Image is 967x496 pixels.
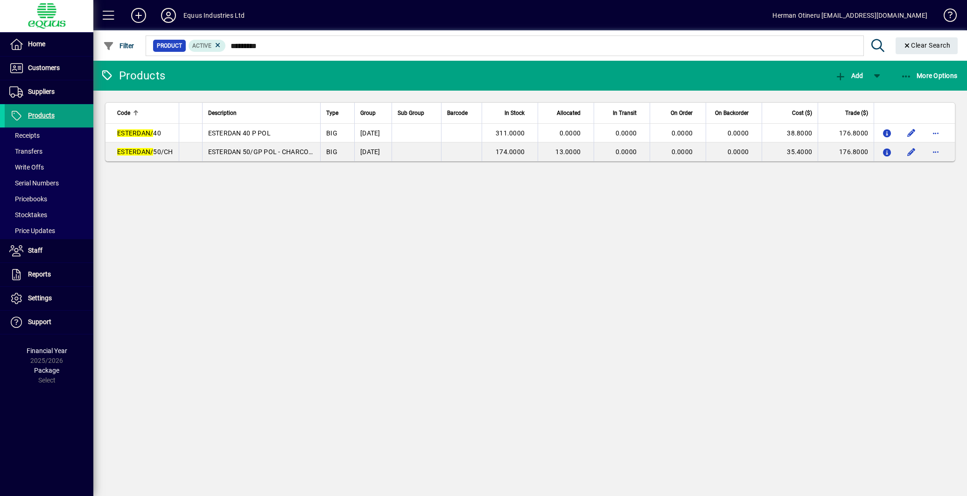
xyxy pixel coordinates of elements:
[28,294,52,302] span: Settings
[772,8,927,23] div: Herman Otineru [EMAIL_ADDRESS][DOMAIN_NAME]
[360,129,380,137] span: [DATE]
[326,108,349,118] div: Type
[715,108,749,118] span: On Backorder
[904,126,919,141] button: Edit
[5,128,93,143] a: Receipts
[183,8,245,23] div: Equus Industries Ltd
[5,311,93,334] a: Support
[613,108,637,118] span: In Transit
[28,88,55,95] span: Suppliers
[672,148,693,156] span: 0.0000
[157,41,182,50] span: Product
[5,143,93,159] a: Transfers
[100,68,165,83] div: Products
[712,108,757,118] div: On Backorder
[5,287,93,310] a: Settings
[189,40,226,52] mat-chip: Activation Status: Active
[28,40,45,48] span: Home
[5,207,93,223] a: Stocktakes
[28,112,55,119] span: Products
[398,108,435,118] div: Sub Group
[9,163,44,171] span: Write Offs
[447,108,468,118] span: Barcode
[656,108,701,118] div: On Order
[818,142,874,161] td: 176.8000
[616,129,637,137] span: 0.0000
[5,57,93,80] a: Customers
[488,108,533,118] div: In Stock
[117,108,173,118] div: Code
[762,124,818,142] td: 38.8000
[672,129,693,137] span: 0.0000
[544,108,589,118] div: Allocated
[560,129,581,137] span: 0.0000
[208,148,317,156] span: ESTERDAN 50/GP POL - CHARCOAL
[28,318,51,326] span: Support
[671,108,693,118] span: On Order
[103,42,134,50] span: Filter
[928,126,943,141] button: More options
[28,64,60,71] span: Customers
[326,108,338,118] span: Type
[9,148,42,155] span: Transfers
[360,108,386,118] div: Group
[600,108,645,118] div: In Transit
[34,367,59,374] span: Package
[117,148,153,156] em: ESTERDAN/
[124,7,154,24] button: Add
[117,108,130,118] span: Code
[5,263,93,286] a: Reports
[9,132,40,139] span: Receipts
[208,108,315,118] div: Description
[447,108,476,118] div: Barcode
[904,144,919,159] button: Edit
[616,148,637,156] span: 0.0000
[505,108,525,118] span: In Stock
[818,124,874,142] td: 176.8000
[496,129,525,137] span: 311.0000
[5,191,93,207] a: Pricebooks
[5,80,93,104] a: Suppliers
[208,129,271,137] span: ESTERDAN 40 P POL
[360,108,376,118] span: Group
[101,37,137,54] button: Filter
[896,37,958,54] button: Clear
[762,142,818,161] td: 35.4000
[192,43,211,49] span: Active
[5,239,93,262] a: Staff
[154,7,183,24] button: Profile
[398,108,424,118] span: Sub Group
[845,108,868,118] span: Trade ($)
[496,148,525,156] span: 174.0000
[5,175,93,191] a: Serial Numbers
[557,108,581,118] span: Allocated
[5,159,93,175] a: Write Offs
[9,179,59,187] span: Serial Numbers
[898,67,960,84] button: More Options
[28,270,51,278] span: Reports
[833,67,865,84] button: Add
[28,247,42,254] span: Staff
[9,195,47,203] span: Pricebooks
[360,148,380,156] span: [DATE]
[937,2,955,32] a: Knowledge Base
[901,72,958,79] span: More Options
[792,108,812,118] span: Cost ($)
[117,129,153,137] em: ESTERDAN/
[9,227,55,234] span: Price Updates
[728,129,749,137] span: 0.0000
[208,108,237,118] span: Description
[117,148,173,156] span: 50/CH
[728,148,749,156] span: 0.0000
[326,148,337,156] span: BIG
[9,211,47,219] span: Stocktakes
[835,72,863,79] span: Add
[117,129,161,137] span: 40
[903,42,951,49] span: Clear Search
[5,223,93,239] a: Price Updates
[555,148,581,156] span: 13.0000
[928,144,943,159] button: More options
[326,129,337,137] span: BIG
[5,33,93,56] a: Home
[27,347,67,354] span: Financial Year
